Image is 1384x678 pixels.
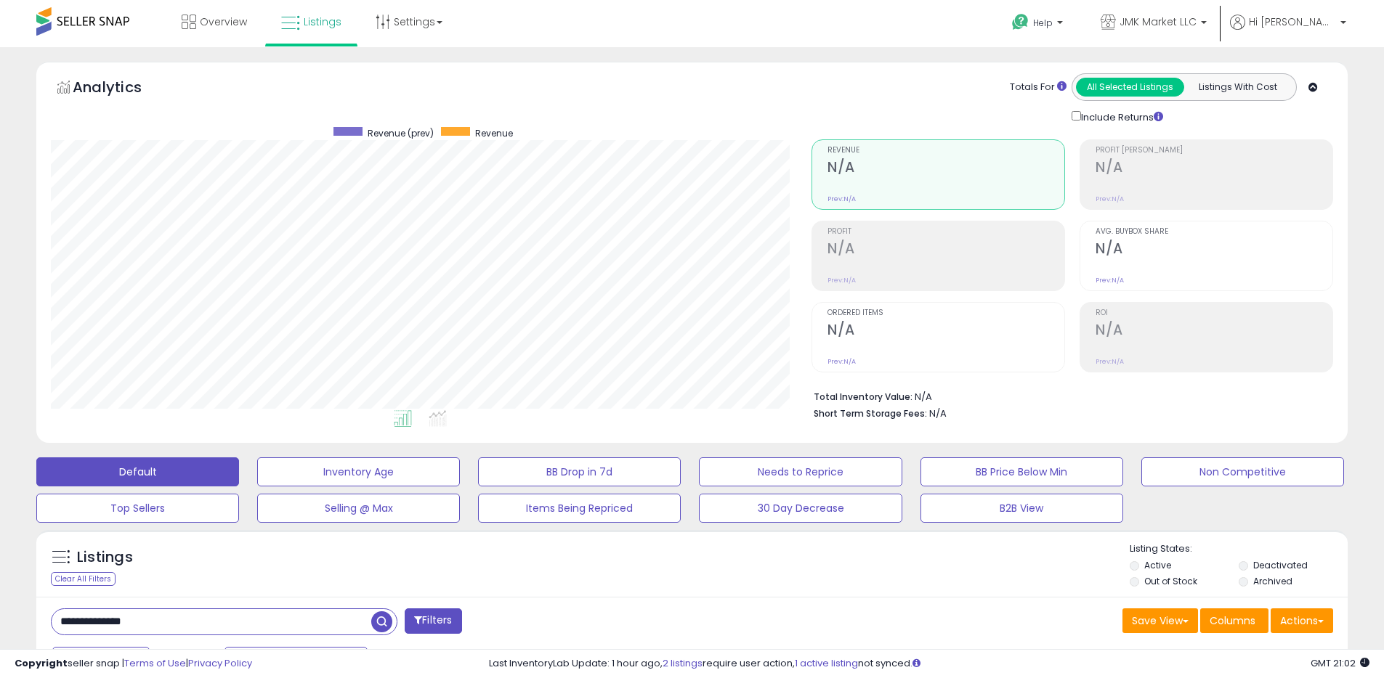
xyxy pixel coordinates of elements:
span: Revenue [475,127,513,139]
div: seller snap | | [15,657,252,671]
button: Save View [1122,608,1198,633]
b: Total Inventory Value: [814,391,912,403]
h2: N/A [1096,322,1332,341]
a: Terms of Use [124,656,186,670]
span: Revenue [827,147,1064,155]
a: 2 listings [663,656,703,670]
span: Ordered Items [827,309,1064,317]
p: Listing States: [1130,542,1348,556]
h2: N/A [827,322,1064,341]
span: Overview [200,15,247,29]
a: Hi [PERSON_NAME] [1230,15,1346,47]
label: Out of Stock [1144,575,1197,587]
button: Needs to Reprice [699,457,902,486]
small: Prev: N/A [1096,276,1124,285]
button: Columns [1200,608,1268,633]
button: Filters [405,608,461,634]
li: N/A [814,387,1322,404]
span: Profit [PERSON_NAME] [1096,147,1332,155]
button: Listings With Cost [1183,78,1292,97]
button: Actions [1271,608,1333,633]
a: 1 active listing [795,656,858,670]
i: Get Help [1011,13,1029,31]
b: Short Term Storage Fees: [814,407,927,420]
button: Selling @ Max [257,494,460,523]
a: Privacy Policy [188,656,252,670]
span: N/A [929,407,947,420]
button: All Selected Listings [1076,78,1184,97]
button: Last 7 Days [52,647,150,671]
span: ROI [1096,309,1332,317]
label: Active [1144,559,1171,571]
strong: Copyright [15,656,68,670]
button: [DATE]-29 - Aug-04 [224,647,368,671]
h2: N/A [827,240,1064,260]
div: Totals For [1010,81,1067,94]
h2: N/A [827,159,1064,179]
span: 2025-08-13 21:02 GMT [1311,656,1369,670]
div: Include Returns [1061,108,1181,125]
span: Hi [PERSON_NAME] [1249,15,1336,29]
h5: Listings [77,547,133,568]
label: Deactivated [1253,559,1308,571]
span: Columns [1210,613,1255,628]
span: Avg. Buybox Share [1096,228,1332,236]
h2: N/A [1096,240,1332,260]
div: Last InventoryLab Update: 1 hour ago, require user action, not synced. [489,657,1369,671]
label: Archived [1253,575,1292,587]
h5: Analytics [73,77,170,101]
button: Default [36,457,239,486]
button: Non Competitive [1141,457,1344,486]
small: Prev: N/A [827,357,856,366]
h2: N/A [1096,159,1332,179]
button: Top Sellers [36,494,239,523]
div: Clear All Filters [51,572,116,586]
span: JMK Market LLC [1120,15,1197,29]
button: 30 Day Decrease [699,494,902,523]
button: Inventory Age [257,457,460,486]
span: Help [1033,17,1053,29]
button: Items Being Repriced [478,494,681,523]
small: Prev: N/A [827,195,856,203]
a: Help [1000,2,1077,47]
small: Prev: N/A [827,276,856,285]
button: B2B View [920,494,1123,523]
button: BB Drop in 7d [478,457,681,486]
button: BB Price Below Min [920,457,1123,486]
small: Prev: N/A [1096,357,1124,366]
span: Profit [827,228,1064,236]
span: Revenue (prev) [368,127,434,139]
span: Listings [304,15,341,29]
small: Prev: N/A [1096,195,1124,203]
